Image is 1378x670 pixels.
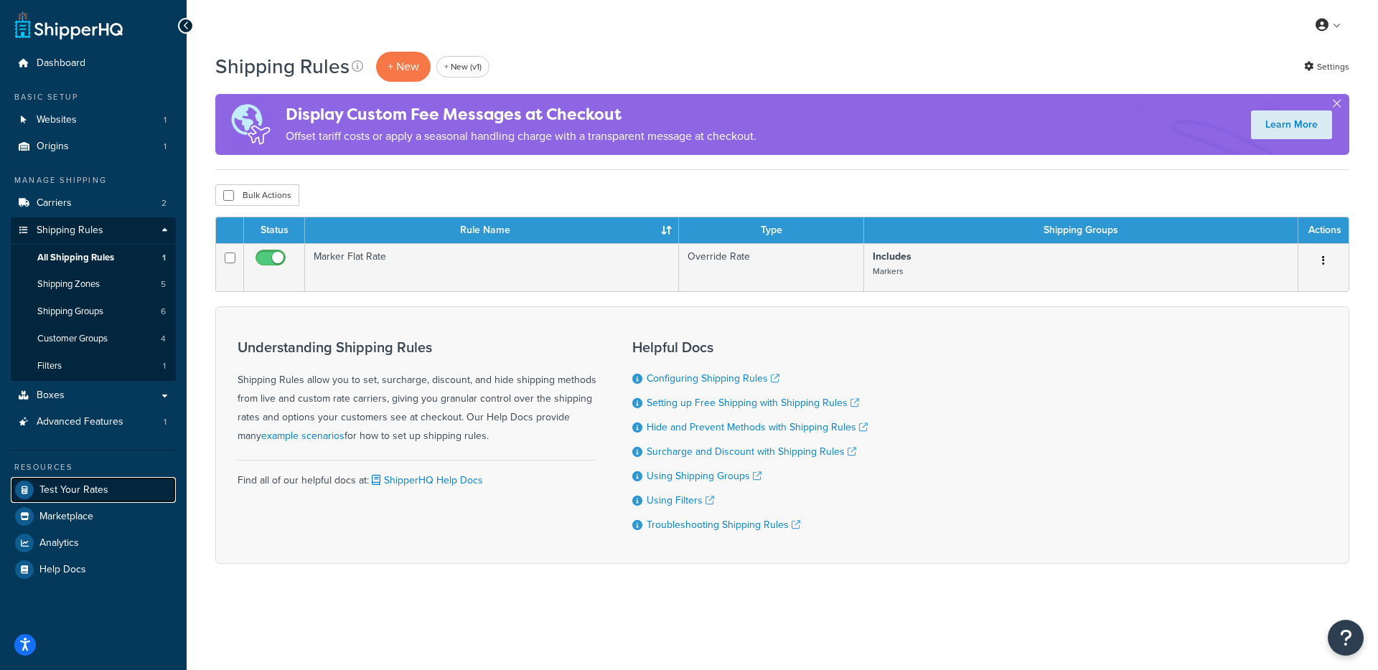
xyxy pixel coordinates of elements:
div: Shipping Rules allow you to set, surcharge, discount, and hide shipping methods from live and cus... [238,339,596,445]
a: Surcharge and Discount with Shipping Rules [647,444,856,459]
a: Learn More [1251,110,1332,139]
th: Rule Name : activate to sort column ascending [305,217,679,243]
li: Filters [11,353,176,379]
li: Shipping Rules [11,217,176,381]
h4: Display Custom Fee Messages at Checkout [286,103,756,126]
a: ShipperHQ Home [15,11,123,39]
span: Filters [37,360,62,372]
a: Marketplace [11,504,176,529]
span: Websites [37,114,77,126]
span: Origins [37,141,69,153]
div: Manage Shipping [11,174,176,187]
span: 4 [161,333,166,345]
a: Shipping Zones 5 [11,271,176,298]
a: example scenarios [261,428,344,443]
span: All Shipping Rules [37,252,114,264]
a: Customer Groups 4 [11,326,176,352]
span: 1 [164,114,167,126]
li: Origins [11,133,176,160]
a: Settings [1304,57,1349,77]
li: Carriers [11,190,176,217]
th: Type [679,217,864,243]
span: Help Docs [39,564,86,576]
li: All Shipping Rules [11,245,176,271]
a: Dashboard [11,50,176,77]
a: Using Filters [647,493,714,508]
span: Shipping Zones [37,278,100,291]
span: Analytics [39,537,79,549]
h1: Shipping Rules [215,52,350,80]
span: 1 [163,360,166,372]
span: 6 [161,306,166,318]
a: + New (v1) [436,56,489,77]
span: Advanced Features [37,416,123,428]
a: Websites 1 [11,107,176,133]
li: Shipping Groups [11,298,176,325]
span: 5 [161,278,166,291]
a: Analytics [11,530,176,556]
a: Troubleshooting Shipping Rules [647,517,800,532]
img: duties-banner-06bc72dcb5fe05cb3f9472aba00be2ae8eb53ab6f0d8bb03d382ba314ac3c341.png [215,94,286,155]
a: Carriers 2 [11,190,176,217]
a: Filters 1 [11,353,176,379]
th: Status [244,217,305,243]
li: Advanced Features [11,409,176,435]
li: Websites [11,107,176,133]
a: Hide and Prevent Methods with Shipping Rules [647,420,868,435]
span: Shipping Rules [37,225,103,237]
a: Help Docs [11,557,176,582]
a: Origins 1 [11,133,176,160]
a: ShipperHQ Help Docs [369,473,483,488]
span: Carriers [37,197,72,209]
div: Resources [11,461,176,473]
p: + New [376,52,431,81]
a: Shipping Rules [11,217,176,244]
strong: Includes [873,249,911,264]
td: Override Rate [679,243,864,291]
a: Boxes [11,382,176,409]
td: Marker Flat Rate [305,243,679,291]
div: Find all of our helpful docs at: [238,460,596,490]
a: Test Your Rates [11,477,176,503]
div: Basic Setup [11,91,176,103]
span: 1 [164,416,167,428]
span: Test Your Rates [39,484,108,496]
span: Customer Groups [37,333,108,345]
span: 2 [161,197,167,209]
small: Markers [873,265,904,278]
span: Dashboard [37,57,85,70]
h3: Understanding Shipping Rules [238,339,596,355]
th: Actions [1298,217,1349,243]
span: Boxes [37,390,65,402]
li: Customer Groups [11,326,176,352]
button: Open Resource Center [1328,620,1364,656]
button: Bulk Actions [215,184,299,206]
a: Using Shipping Groups [647,468,761,483]
span: 1 [162,252,166,264]
h3: Helpful Docs [632,339,868,355]
span: 1 [164,141,167,153]
a: Configuring Shipping Rules [647,371,779,386]
span: Shipping Groups [37,306,103,318]
a: Advanced Features 1 [11,409,176,435]
a: Setting up Free Shipping with Shipping Rules [647,395,859,410]
a: All Shipping Rules 1 [11,245,176,271]
li: Shipping Zones [11,271,176,298]
span: Marketplace [39,511,93,523]
th: Shipping Groups [864,217,1298,243]
a: Shipping Groups 6 [11,298,176,325]
p: Offset tariff costs or apply a seasonal handling charge with a transparent message at checkout. [286,126,756,146]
